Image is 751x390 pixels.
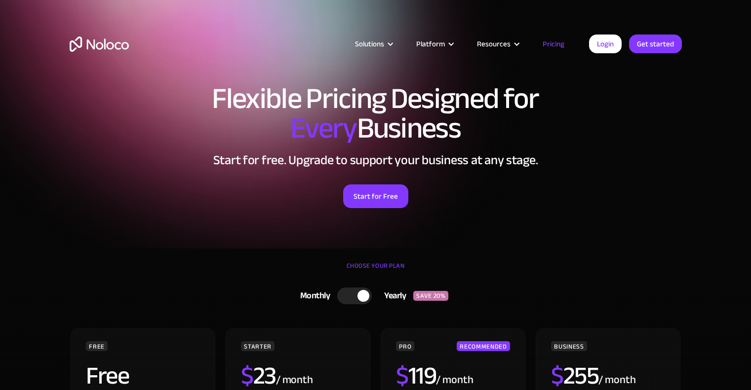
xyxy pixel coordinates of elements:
[629,35,682,53] a: Get started
[86,363,129,388] h2: Free
[598,372,635,388] div: / month
[465,37,530,50] div: Resources
[241,341,274,351] div: STARTER
[404,37,465,50] div: Platform
[530,37,577,50] a: Pricing
[477,37,511,50] div: Resources
[436,372,473,388] div: / month
[372,288,413,303] div: Yearly
[70,36,129,52] a: home
[343,37,404,50] div: Solutions
[355,37,384,50] div: Solutions
[70,258,682,283] div: CHOOSE YOUR PLAN
[343,184,408,208] a: Start for Free
[589,35,622,53] a: Login
[276,372,313,388] div: / month
[413,291,448,301] div: SAVE 20%
[416,37,445,50] div: Platform
[551,341,587,351] div: BUSINESS
[70,84,682,143] h1: Flexible Pricing Designed for Business
[288,288,338,303] div: Monthly
[396,341,414,351] div: PRO
[290,101,357,156] span: Every
[70,153,682,168] h2: Start for free. Upgrade to support your business at any stage.
[86,341,108,351] div: FREE
[457,341,510,351] div: RECOMMENDED
[241,363,276,388] h2: 23
[551,363,598,388] h2: 255
[396,363,436,388] h2: 119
